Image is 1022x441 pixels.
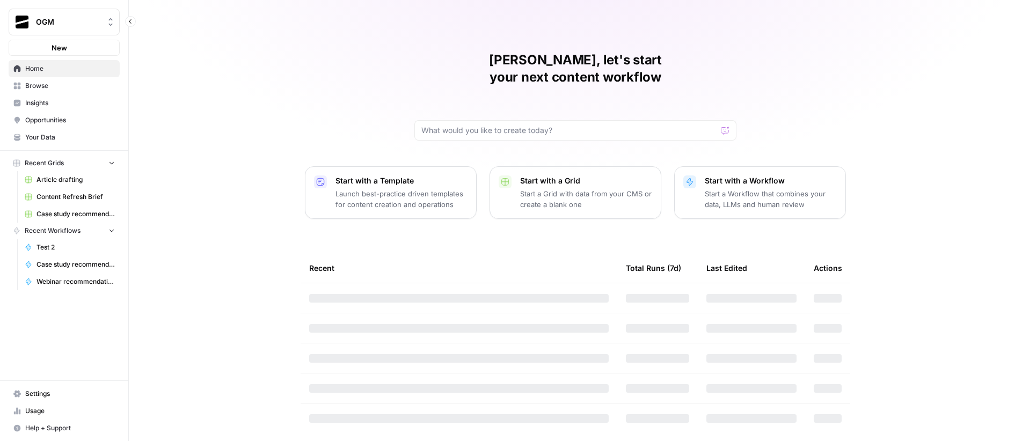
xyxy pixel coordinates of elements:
[9,60,120,77] a: Home
[706,253,747,283] div: Last Edited
[36,260,115,269] span: Case study recommendation
[705,175,837,186] p: Start with a Workflow
[674,166,846,219] button: Start with a WorkflowStart a Workflow that combines your data, LLMs and human review
[20,188,120,205] a: Content Refresh Brief
[421,125,717,136] input: What would you like to create today?
[25,226,81,236] span: Recent Workflows
[20,256,120,273] a: Case study recommendation
[9,77,120,94] a: Browse
[309,253,609,283] div: Recent
[490,166,661,219] button: Start with a GridStart a Grid with data from your CMS or create a blank one
[9,94,120,112] a: Insights
[25,406,115,416] span: Usage
[36,277,115,286] span: Webinar recommendation
[20,171,120,188] a: Article drafting
[25,389,115,399] span: Settings
[25,158,64,168] span: Recent Grids
[25,64,115,73] span: Home
[520,175,652,186] p: Start with a Grid
[335,175,468,186] p: Start with a Template
[626,253,681,283] div: Total Runs (7d)
[12,12,32,32] img: OGM Logo
[814,253,842,283] div: Actions
[25,98,115,108] span: Insights
[36,209,115,219] span: Case study recommendation
[36,17,101,27] span: OGM
[9,402,120,420] a: Usage
[9,223,120,239] button: Recent Workflows
[20,273,120,290] a: Webinar recommendation
[25,115,115,125] span: Opportunities
[25,133,115,142] span: Your Data
[9,385,120,402] a: Settings
[52,42,67,53] span: New
[9,9,120,35] button: Workspace: OGM
[25,81,115,91] span: Browse
[9,155,120,171] button: Recent Grids
[25,423,115,433] span: Help + Support
[414,52,736,86] h1: [PERSON_NAME], let's start your next content workflow
[9,129,120,146] a: Your Data
[20,205,120,223] a: Case study recommendation
[9,40,120,56] button: New
[36,175,115,185] span: Article drafting
[335,188,468,210] p: Launch best-practice driven templates for content creation and operations
[36,192,115,202] span: Content Refresh Brief
[20,239,120,256] a: Test 2
[36,242,115,252] span: Test 2
[9,420,120,437] button: Help + Support
[9,112,120,129] a: Opportunities
[520,188,652,210] p: Start a Grid with data from your CMS or create a blank one
[305,166,477,219] button: Start with a TemplateLaunch best-practice driven templates for content creation and operations
[705,188,837,210] p: Start a Workflow that combines your data, LLMs and human review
